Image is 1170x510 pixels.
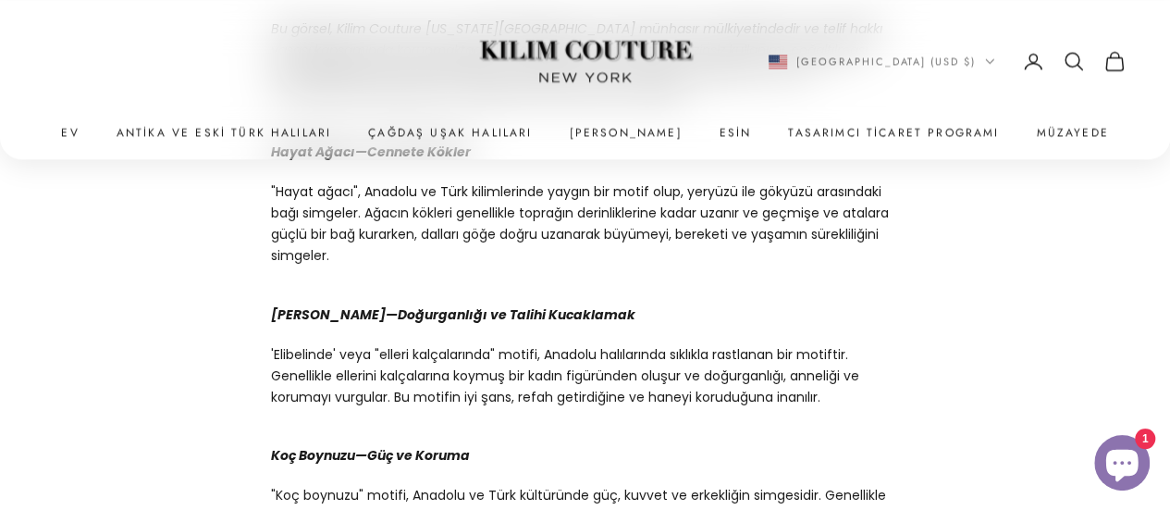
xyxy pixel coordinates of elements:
[271,344,859,405] font: 'Elibelinde' veya "elleri kalçalarında" motifi, Anadolu halılarında sıklıkla rastlanan bir motift...
[769,50,1127,72] nav: İkincil gezinme
[398,305,635,323] font: Doğurganlığı ve Talihi Kucaklamak
[1036,124,1108,141] font: Müzayede
[61,123,79,142] a: Ev
[569,124,682,141] font: [PERSON_NAME]
[368,123,532,142] a: Çağdaş Uşak Halıları
[1036,123,1108,142] a: Müzayede
[386,305,398,323] font: —
[117,123,331,142] a: Antika ve Eski Türk Halıları
[355,143,367,161] font: —
[788,124,999,141] font: Tasarımcı Ticaret Programı
[44,123,1126,142] nav: Birincil gezinme
[720,123,752,142] a: Esin
[355,445,367,464] font: —
[720,124,752,141] font: Esin
[271,305,386,323] font: [PERSON_NAME]
[368,124,532,141] font: Çağdaş Uşak Halıları
[117,124,331,141] font: Antika ve Eski Türk Halıları
[769,53,995,69] button: Ülkeyi veya para birimini değiştirin
[271,143,355,161] font: Hayat Ağacı
[569,123,682,142] summary: [PERSON_NAME]
[61,124,79,141] font: Ev
[1089,435,1155,495] inbox-online-store-chat: Shopify çevrimiçi mağaza sohbeti
[796,54,977,68] font: [GEOGRAPHIC_DATA] (USD $)
[367,143,471,161] font: Cennete Kökler
[271,182,889,265] font: "Hayat ağacı", Anadolu ve Türk kilimlerinde yaygın bir motif olup, yeryüzü ile gökyüzü arasındaki...
[367,445,470,464] font: Güç ve Koruma
[271,445,355,464] font: Koç Boynuzu
[788,123,999,142] a: Tasarımcı Ticaret Programı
